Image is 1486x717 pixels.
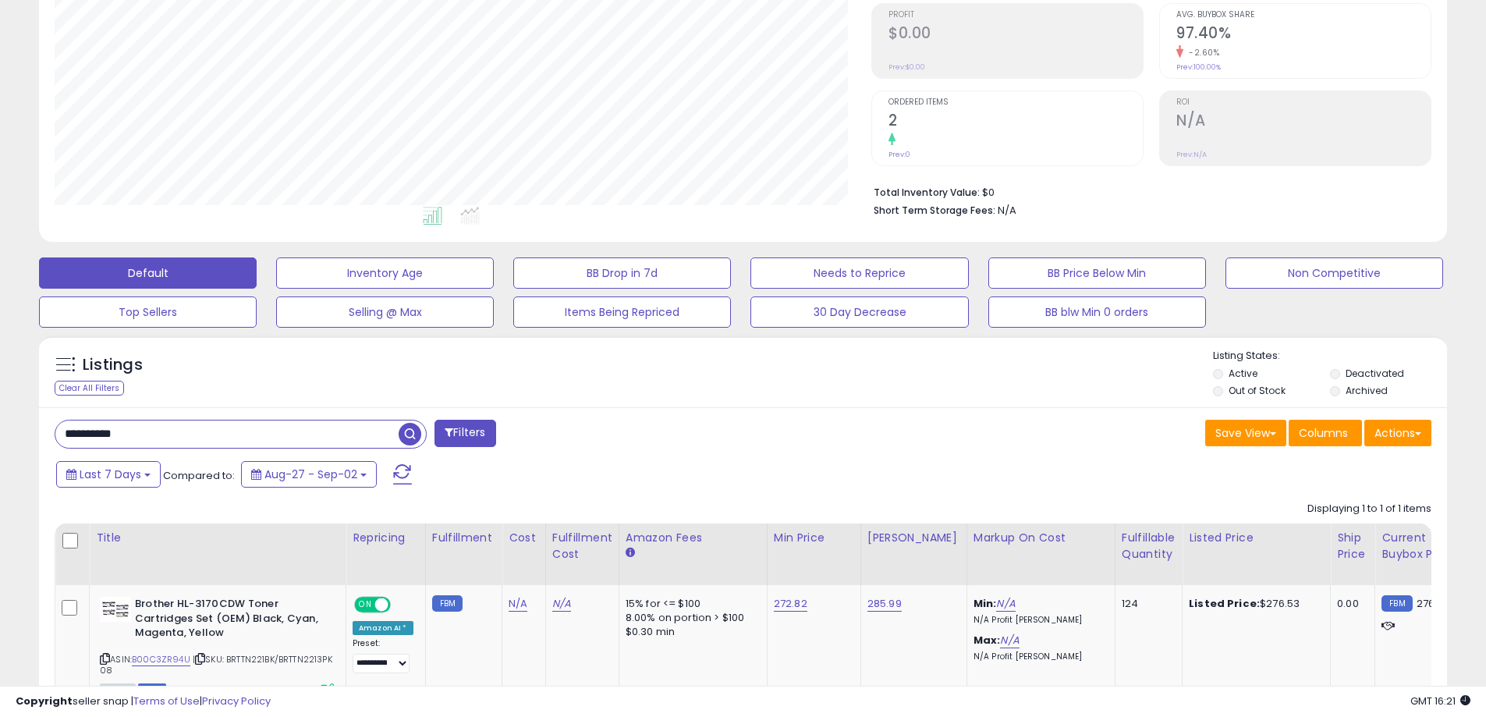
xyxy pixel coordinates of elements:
div: Fulfillable Quantity [1122,530,1176,563]
button: Top Sellers [39,296,257,328]
b: Brother HL-3170CDW Toner Cartridges Set (OEM) Black, Cyan, Magenta, Yellow [135,597,325,644]
span: Profit [888,11,1143,20]
h2: 2 [888,112,1143,133]
label: Out of Stock [1229,384,1286,397]
small: -2.60% [1183,47,1219,59]
b: Total Inventory Value: [874,186,980,199]
button: Needs to Reprice [750,257,968,289]
div: Listed Price [1189,530,1324,546]
button: BB blw Min 0 orders [988,296,1206,328]
small: Prev: $0.00 [888,62,925,72]
button: BB Drop in 7d [513,257,731,289]
label: Archived [1346,384,1388,397]
button: Items Being Repriced [513,296,731,328]
button: Non Competitive [1225,257,1443,289]
small: Prev: N/A [1176,150,1207,159]
div: Amazon Fees [626,530,761,546]
div: Ship Price [1337,530,1368,563]
div: Fulfillment Cost [552,530,612,563]
div: Preset: [353,638,413,673]
button: Save View [1205,420,1286,446]
button: Actions [1364,420,1431,446]
a: B00C3ZR94U [132,653,190,666]
label: Active [1229,367,1257,380]
span: Compared to: [163,468,235,483]
div: Fulfillment [432,530,495,546]
h2: N/A [1176,112,1431,133]
label: Deactivated [1346,367,1404,380]
div: ASIN: [100,597,334,695]
div: Min Price [774,530,854,546]
div: Cost [509,530,539,546]
button: 30 Day Decrease [750,296,968,328]
a: N/A [552,596,571,612]
div: Current Buybox Price [1381,530,1462,563]
div: 8.00% on portion > $100 [626,611,755,625]
b: Listed Price: [1189,596,1260,611]
span: Ordered Items [888,98,1143,107]
button: Inventory Age [276,257,494,289]
small: FBM [1381,595,1412,612]
div: seller snap | | [16,694,271,709]
p: N/A Profit [PERSON_NAME] [974,615,1103,626]
span: Last 7 Days [80,467,141,482]
div: $0.30 min [626,625,755,639]
h2: 97.40% [1176,24,1431,45]
div: Clear All Filters [55,381,124,396]
div: Displaying 1 to 1 of 1 items [1307,502,1431,516]
button: Aug-27 - Sep-02 [241,461,377,488]
div: 124 [1122,597,1170,611]
span: 2025-09-10 16:21 GMT [1410,694,1470,708]
th: The percentage added to the cost of goods (COGS) that forms the calculator for Min & Max prices. [966,524,1115,585]
b: Short Term Storage Fees: [874,204,995,217]
small: Amazon Fees. [626,546,635,560]
small: Prev: 100.00% [1176,62,1221,72]
span: Columns [1299,425,1348,441]
div: Amazon AI * [353,621,413,635]
small: FBM [432,595,463,612]
div: 15% for <= $100 [626,597,755,611]
div: [PERSON_NAME] [867,530,960,546]
span: ON [356,598,375,612]
a: 272.82 [774,596,807,612]
div: 0.00 [1337,597,1363,611]
span: | SKU: BRTTN221BK/BRTTN2213PK 08 [100,653,332,676]
a: 285.99 [867,596,902,612]
button: BB Price Below Min [988,257,1206,289]
button: Default [39,257,257,289]
h2: $0.00 [888,24,1143,45]
span: Avg. Buybox Share [1176,11,1431,20]
span: ROI [1176,98,1431,107]
strong: Copyright [16,694,73,708]
a: Terms of Use [133,694,200,708]
span: 276.53 [1417,596,1450,611]
h5: Listings [83,354,143,376]
button: Selling @ Max [276,296,494,328]
small: Prev: 0 [888,150,910,159]
img: 418U0rCQsAL._SL40_.jpg [100,597,131,622]
div: $276.53 [1189,597,1318,611]
button: Columns [1289,420,1362,446]
button: Filters [434,420,495,447]
a: N/A [1000,633,1019,648]
a: N/A [509,596,527,612]
span: OFF [388,598,413,612]
div: Markup on Cost [974,530,1108,546]
span: Aug-27 - Sep-02 [264,467,357,482]
button: Last 7 Days [56,461,161,488]
li: $0 [874,182,1420,201]
b: Min: [974,596,997,611]
div: Repricing [353,530,419,546]
a: N/A [996,596,1015,612]
b: Max: [974,633,1001,648]
a: Privacy Policy [202,694,271,708]
p: N/A Profit [PERSON_NAME] [974,651,1103,662]
span: N/A [998,203,1016,218]
div: Title [96,530,339,546]
p: Listing States: [1213,349,1447,364]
